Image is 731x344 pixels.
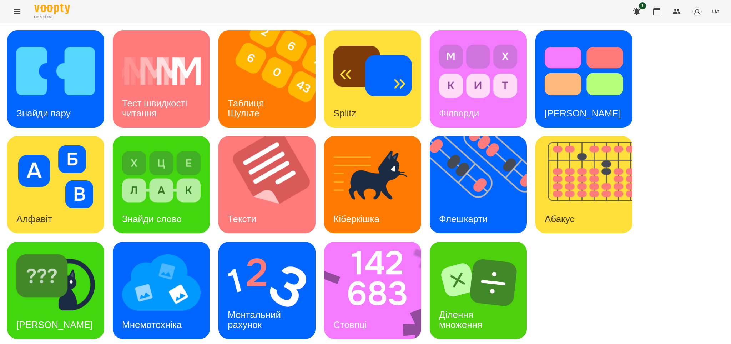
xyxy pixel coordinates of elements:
img: Voopty Logo [34,4,70,14]
img: Кіберкішка [333,145,412,208]
img: Абакус [535,136,641,233]
a: МнемотехнікаМнемотехніка [113,242,210,339]
a: КіберкішкаКіберкішка [324,136,421,233]
h3: Стовпці [333,319,367,330]
h3: Знайди слово [122,214,182,224]
img: Splitz [333,40,412,103]
a: ФілвордиФілворди [430,30,527,128]
img: Таблиця Шульте [218,30,324,128]
a: Тест швидкості читанняТест швидкості читання [113,30,210,128]
a: АлфавітАлфавіт [7,136,104,233]
img: Ментальний рахунок [228,251,306,314]
a: СтовпціСтовпці [324,242,421,339]
img: Філворди [439,40,518,103]
a: Знайди словоЗнайди слово [113,136,210,233]
h3: Філворди [439,108,479,119]
img: Тест Струпа [545,40,623,103]
img: Стовпці [324,242,430,339]
h3: [PERSON_NAME] [545,108,621,119]
img: Знайди Кіберкішку [16,251,95,314]
h3: Тексти [228,214,256,224]
a: Знайди Кіберкішку[PERSON_NAME] [7,242,104,339]
img: Алфавіт [16,145,95,208]
button: UA [709,5,722,18]
img: Тексти [218,136,324,233]
h3: Splitz [333,108,356,119]
span: UA [712,8,720,15]
img: avatar_s.png [692,6,702,16]
h3: Ділення множення [439,309,482,330]
a: АбакусАбакус [535,136,632,233]
span: 1 [639,2,646,9]
h3: Мнемотехніка [122,319,182,330]
button: Menu [9,3,26,20]
h3: Кіберкішка [333,214,379,224]
a: Тест Струпа[PERSON_NAME] [535,30,632,128]
a: Ментальний рахунокМентальний рахунок [218,242,316,339]
h3: Флешкарти [439,214,488,224]
h3: Ментальний рахунок [228,309,283,330]
h3: Алфавіт [16,214,52,224]
img: Знайди пару [16,40,95,103]
a: ТекстиТексти [218,136,316,233]
h3: Тест швидкості читання [122,98,190,118]
a: Знайди паруЗнайди пару [7,30,104,128]
img: Знайди слово [122,145,201,208]
h3: Абакус [545,214,574,224]
img: Тест швидкості читання [122,40,201,103]
img: Ділення множення [439,251,518,314]
a: ФлешкартиФлешкарти [430,136,527,233]
a: SplitzSplitz [324,30,421,128]
a: Таблиця ШультеТаблиця Шульте [218,30,316,128]
h3: Знайди пару [16,108,71,119]
img: Флешкарти [430,136,536,233]
h3: Таблиця Шульте [228,98,267,118]
h3: [PERSON_NAME] [16,319,93,330]
span: For Business [34,15,70,19]
a: Ділення множенняДілення множення [430,242,527,339]
img: Мнемотехніка [122,251,201,314]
